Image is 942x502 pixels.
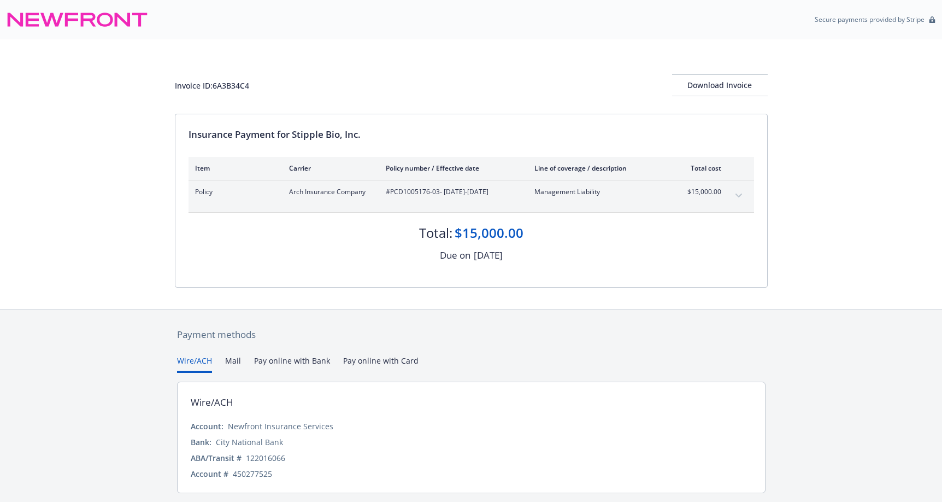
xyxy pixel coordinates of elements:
[343,355,419,373] button: Pay online with Card
[191,421,223,432] div: Account:
[474,248,503,262] div: [DATE]
[680,187,721,197] span: $15,000.00
[672,74,768,96] button: Download Invoice
[189,127,754,142] div: Insurance Payment for Stipple Bio, Inc.
[191,468,228,480] div: Account #
[228,421,333,432] div: Newfront Insurance Services
[191,395,233,410] div: Wire/ACH
[419,224,452,242] div: Total:
[440,248,470,262] div: Due on
[195,187,272,197] span: Policy
[175,80,249,91] div: Invoice ID: 6A3B34C4
[815,15,925,24] p: Secure payments provided by Stripe
[534,187,663,197] span: Management Liability
[225,355,241,373] button: Mail
[455,224,523,242] div: $15,000.00
[191,452,242,464] div: ABA/Transit #
[195,164,272,173] div: Item
[680,164,721,173] div: Total cost
[254,355,330,373] button: Pay online with Bank
[534,164,663,173] div: Line of coverage / description
[730,187,747,205] button: expand content
[289,187,368,197] span: Arch Insurance Company
[289,164,368,173] div: Carrier
[246,452,285,464] div: 122016066
[672,75,768,96] div: Download Invoice
[386,164,517,173] div: Policy number / Effective date
[177,355,212,373] button: Wire/ACH
[386,187,517,197] span: #PCD1005176-03 - [DATE]-[DATE]
[177,328,766,342] div: Payment methods
[216,436,283,448] div: City National Bank
[233,468,272,480] div: 450277525
[191,436,211,448] div: Bank:
[189,180,754,212] div: PolicyArch Insurance Company#PCD1005176-03- [DATE]-[DATE]Management Liability$15,000.00expand con...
